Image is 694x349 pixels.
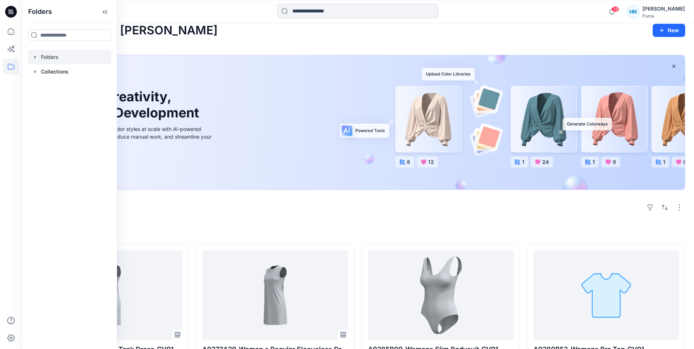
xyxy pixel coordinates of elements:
h1: Unleash Creativity, Speed Up Development [49,89,202,120]
a: Discover more [49,157,213,172]
div: HN [626,5,639,18]
span: 39 [611,6,619,12]
a: A0285B00_Womens Slim Bodysuit_CV01 [368,250,514,340]
div: Puma [642,13,685,19]
button: New [653,24,685,37]
h4: Styles [31,228,685,237]
div: [PERSON_NAME] [642,4,685,13]
div: Explore ideas faster and recolor styles at scale with AI-powered tools that boost creativity, red... [49,125,213,148]
p: Collections [41,67,68,76]
a: A0280B52_Womens Bra Top_CV01 [533,250,679,340]
h2: Welcome back, [PERSON_NAME] [31,24,218,37]
a: A0273A20_Women s Regular Sleeveless Dress_CV01 [202,250,348,340]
